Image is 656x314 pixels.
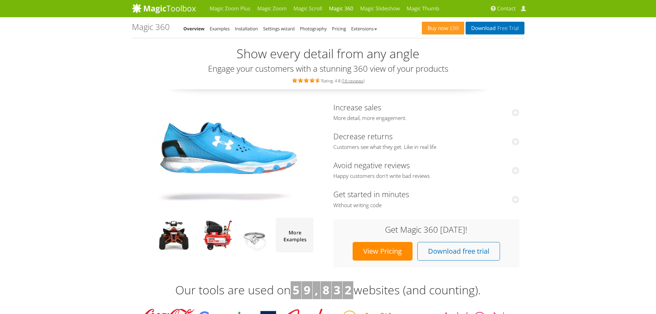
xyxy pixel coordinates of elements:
[132,281,524,299] h3: Our tools are used on websites (and counting).
[132,47,524,61] h2: Show every detail from any angle
[333,144,519,151] span: Customers see what they get. Like in real life
[333,115,519,122] span: More detail, more engagement.
[144,103,316,218] img: Magic 360
[132,3,196,13] img: MagicToolbox.com - Image tools for your website
[422,22,464,34] a: Buy now£99
[315,282,318,298] b: ,
[184,26,205,32] a: Overview
[304,282,310,298] b: 9
[300,26,327,32] a: Photography
[132,64,524,73] h3: Engage your customers with a stunning 360 view of your products
[351,26,377,32] a: Extensions
[333,189,519,209] a: Get started in minutesWithout writing code
[333,173,519,180] span: Happy customers don't write bad reviews
[293,282,299,298] b: 5
[132,22,170,31] h1: Magic 360
[466,22,524,34] a: DownloadFree Trial
[417,242,500,261] a: Download free trial
[132,77,524,84] div: Rating: 4.8 ( )
[333,202,519,209] span: Without writing code
[263,26,295,32] a: Settings wizard
[345,282,351,298] b: 2
[340,225,512,234] h3: Get Magic 360 [DATE]!
[276,218,313,252] img: more magic 360 demos
[353,242,413,261] a: View Pricing
[332,26,346,32] a: Pricing
[496,26,519,31] span: Free Trial
[333,160,519,180] a: Avoid negative reviewsHappy customers don't write bad reviews
[323,282,329,298] b: 8
[334,282,340,298] b: 3
[235,26,258,32] a: Installation
[448,26,459,31] span: £99
[497,5,516,12] span: Contact
[333,102,519,122] a: Increase salesMore detail, more engagement.
[210,26,230,32] a: Examples
[333,131,519,151] a: Decrease returnsCustomers see what they get. Like in real life
[343,78,363,84] a: 16 reviews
